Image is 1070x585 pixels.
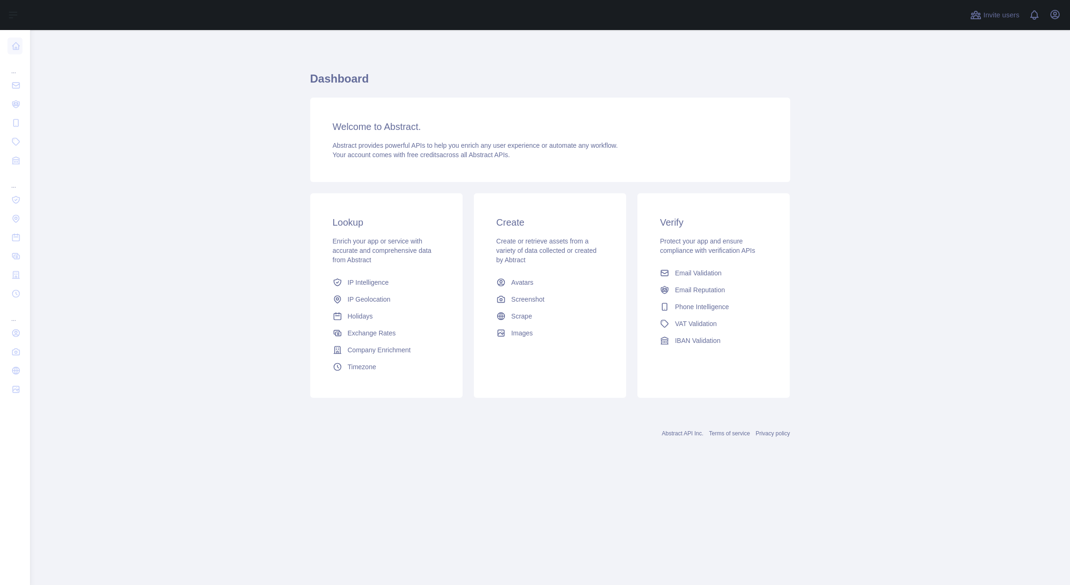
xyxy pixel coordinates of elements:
[662,430,703,437] a: Abstract API Inc.
[493,291,607,308] a: Screenshot
[333,237,432,264] span: Enrich your app or service with accurate and comprehensive data from Abstract
[333,142,618,149] span: Abstract provides powerful APIs to help you enrich any user experience or automate any workflow.
[496,237,597,264] span: Create or retrieve assets from a variety of data collected or created by Abtract
[709,430,750,437] a: Terms of service
[675,268,721,278] span: Email Validation
[675,319,717,328] span: VAT Validation
[511,311,532,321] span: Scrape
[329,308,444,325] a: Holidays
[511,278,533,287] span: Avatars
[333,216,440,229] h3: Lookup
[493,325,607,342] a: Images
[511,295,545,304] span: Screenshot
[407,151,440,159] span: free credits
[329,274,444,291] a: IP Intelligence
[656,298,771,315] a: Phone Intelligence
[675,336,720,345] span: IBAN Validation
[968,8,1021,23] button: Invite users
[348,278,389,287] span: IP Intelligence
[660,237,755,254] span: Protect your app and ensure compliance with verification APIs
[493,308,607,325] a: Scrape
[333,151,510,159] span: Your account comes with across all Abstract APIs.
[656,265,771,281] a: Email Validation
[656,281,771,298] a: Email Reputation
[675,285,725,295] span: Email Reputation
[656,332,771,349] a: IBAN Validation
[660,216,767,229] h3: Verify
[983,10,1019,21] span: Invite users
[348,295,391,304] span: IP Geolocation
[333,120,768,133] h3: Welcome to Abstract.
[348,311,373,321] span: Holidays
[329,358,444,375] a: Timezone
[348,362,376,372] span: Timezone
[493,274,607,291] a: Avatars
[310,71,790,94] h1: Dashboard
[329,325,444,342] a: Exchange Rates
[7,171,22,190] div: ...
[329,342,444,358] a: Company Enrichment
[7,304,22,323] div: ...
[511,328,533,338] span: Images
[756,430,790,437] a: Privacy policy
[496,216,604,229] h3: Create
[348,345,411,355] span: Company Enrichment
[7,56,22,75] div: ...
[675,302,729,311] span: Phone Intelligence
[348,328,396,338] span: Exchange Rates
[656,315,771,332] a: VAT Validation
[329,291,444,308] a: IP Geolocation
